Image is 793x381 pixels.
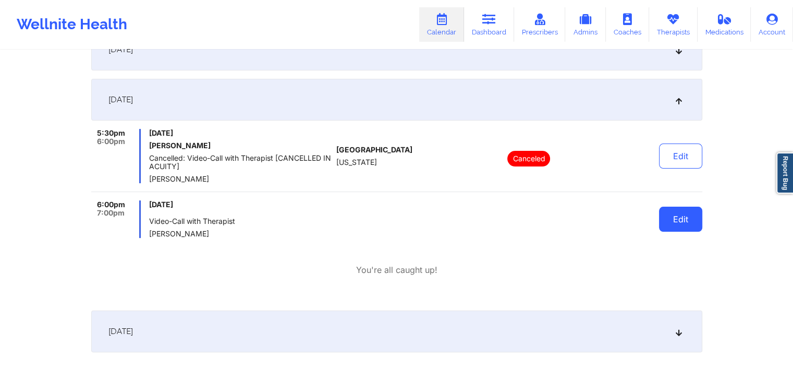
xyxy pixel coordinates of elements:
[149,200,332,209] span: [DATE]
[336,158,377,166] span: [US_STATE]
[149,154,332,171] span: Cancelled: Video-Call with Therapist [CANCELLED IN ACUITY]
[606,7,649,42] a: Coaches
[108,326,133,337] span: [DATE]
[659,207,702,232] button: Edit
[356,264,437,276] p: You're all caught up!
[97,209,125,217] span: 7:00pm
[565,7,606,42] a: Admins
[464,7,514,42] a: Dashboard
[649,7,698,42] a: Therapists
[97,200,125,209] span: 6:00pm
[108,44,133,55] span: [DATE]
[336,146,412,154] span: [GEOGRAPHIC_DATA]
[149,230,332,238] span: [PERSON_NAME]
[149,141,332,150] h6: [PERSON_NAME]
[149,175,332,183] span: [PERSON_NAME]
[149,217,332,225] span: Video-Call with Therapist
[659,144,702,169] button: Edit
[776,152,793,194] a: Report Bug
[507,151,550,166] p: Canceled
[97,129,125,137] span: 5:30pm
[149,129,332,137] span: [DATE]
[97,137,125,146] span: 6:00pm
[698,7,751,42] a: Medications
[108,94,133,105] span: [DATE]
[419,7,464,42] a: Calendar
[751,7,793,42] a: Account
[514,7,566,42] a: Prescribers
